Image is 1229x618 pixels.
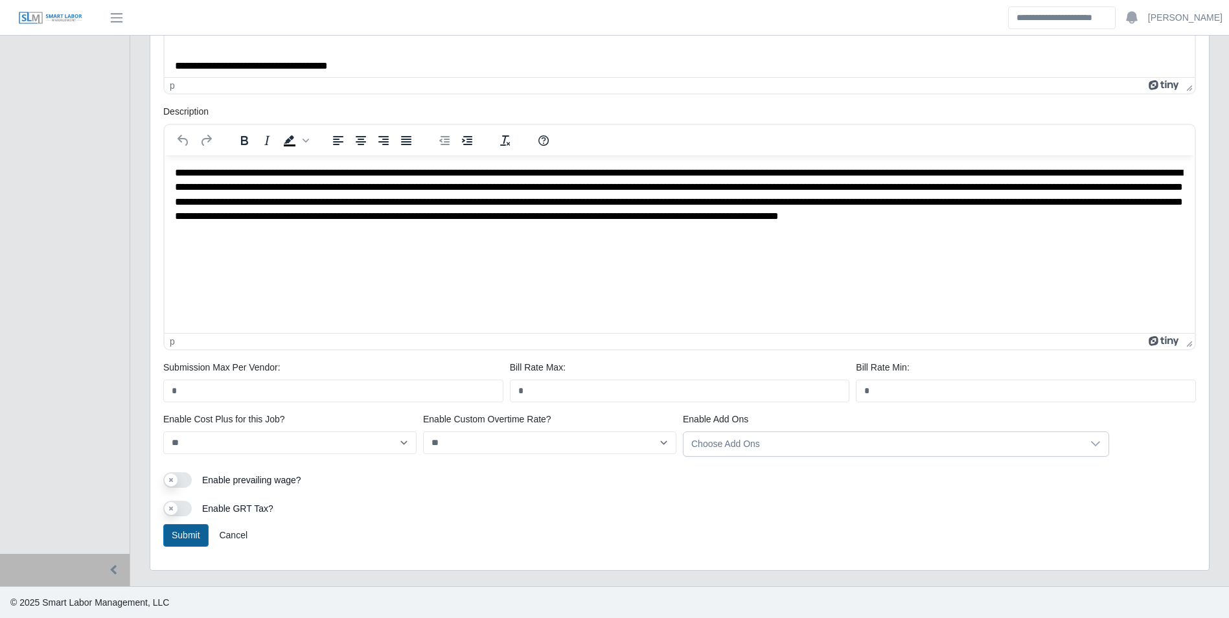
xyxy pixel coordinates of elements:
input: Search [1008,6,1116,29]
button: Increase indent [456,132,478,150]
a: Cancel [211,524,256,547]
button: Italic [256,132,278,150]
a: Powered by Tiny [1149,336,1181,347]
button: Align right [373,132,395,150]
img: SLM Logo [18,11,83,25]
button: Bold [233,132,255,150]
label: Enable Custom Overtime Rate? [423,413,551,426]
button: Justify [395,132,417,150]
button: Align left [327,132,349,150]
span: © 2025 Smart Labor Management, LLC [10,597,169,608]
button: Submit [163,524,209,547]
span: Enable prevailing wage? [202,475,301,485]
div: Background color Black [279,132,311,150]
label: Bill Rate Max: [510,361,566,374]
button: Clear formatting [494,132,516,150]
div: p [170,336,175,347]
button: Decrease indent [433,132,455,150]
button: Redo [195,132,217,150]
span: Enable GRT Tax? [202,503,273,514]
button: Help [533,132,555,150]
div: Press the Up and Down arrow keys to resize the editor. [1181,78,1195,93]
button: Enable GRT Tax? [163,501,192,516]
div: Choose Add Ons [683,432,1083,456]
button: Align center [350,132,372,150]
div: p [170,80,175,91]
a: Powered by Tiny [1149,80,1181,91]
button: Undo [172,132,194,150]
label: Description [163,105,209,119]
iframe: Rich Text Area [165,155,1195,333]
label: Enable Cost Plus for this Job? [163,413,285,426]
body: Rich Text Area. Press ALT-0 for help. [10,10,1020,352]
a: [PERSON_NAME] [1148,11,1223,25]
label: Submission Max Per Vendor: [163,361,281,374]
div: Press the Up and Down arrow keys to resize the editor. [1181,334,1195,349]
button: Enable prevailing wage? [163,472,192,488]
label: Bill Rate Min: [856,361,909,374]
label: Enable Add Ons [683,413,748,426]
